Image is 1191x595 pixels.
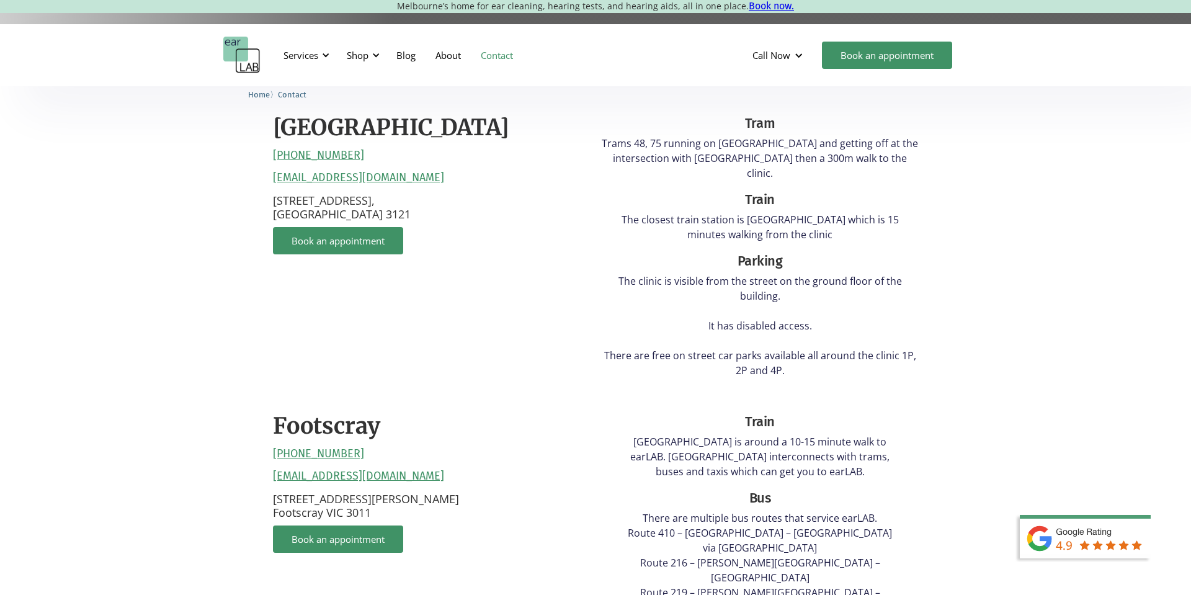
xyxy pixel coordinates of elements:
[471,37,523,73] a: Contact
[743,37,816,74] div: Call Now
[622,488,898,508] div: Bus
[278,90,306,99] span: Contact
[339,37,383,74] div: Shop
[223,37,261,74] a: home
[822,42,952,69] a: Book an appointment
[752,49,790,61] div: Call Now
[248,88,278,101] li: 〉
[273,447,364,461] a: [PHONE_NUMBER]
[276,37,333,74] div: Services
[273,194,589,221] p: [STREET_ADDRESS], [GEOGRAPHIC_DATA] 3121
[273,227,403,254] a: Book an appointment
[273,171,444,185] a: [EMAIL_ADDRESS][DOMAIN_NAME]
[273,149,364,163] a: [PHONE_NUMBER]
[273,114,509,143] h2: [GEOGRAPHIC_DATA]
[602,212,918,242] p: The closest train station is [GEOGRAPHIC_DATA] which is 15 minutes walking from the clinic
[278,88,306,100] a: Contact
[602,274,918,378] p: The clinic is visible from the street on the ground floor of the building. It has disabled access...
[602,190,918,210] div: Train
[273,470,444,483] a: [EMAIL_ADDRESS][DOMAIN_NAME]
[426,37,471,73] a: About
[283,49,318,61] div: Services
[602,251,918,271] div: Parking
[273,526,403,553] a: Book an appointment
[248,88,270,100] a: Home
[386,37,426,73] a: Blog
[273,412,380,441] h2: Footscray
[347,49,368,61] div: Shop
[602,114,918,133] div: Tram
[273,493,589,519] p: [STREET_ADDRESS][PERSON_NAME] Footscray VIC 3011
[248,90,270,99] span: Home
[622,412,898,432] div: Train
[602,136,918,181] p: Trams 48, 75 running on [GEOGRAPHIC_DATA] and getting off at the intersection with [GEOGRAPHIC_DA...
[622,434,898,479] p: [GEOGRAPHIC_DATA] is around a 10-15 minute walk to earLAB. [GEOGRAPHIC_DATA] interconnects with t...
